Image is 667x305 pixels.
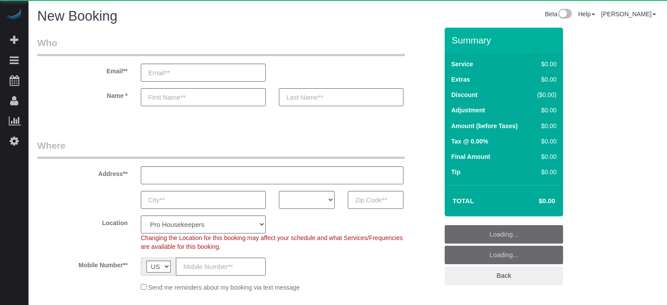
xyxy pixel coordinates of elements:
label: Tip [451,168,460,176]
input: Mobile Number** [176,258,266,276]
span: Changing the Location for this booking may affect your schedule and what Services/Frequencies are... [141,234,403,250]
label: Adjustment [451,106,485,115]
a: Beta [545,11,572,18]
label: Amount (before Taxes) [451,122,517,130]
label: Mobile Number** [31,258,134,269]
a: Back [445,266,563,285]
h3: Summary [452,35,559,45]
div: $0.00 [533,122,556,130]
legend: Where [37,139,405,159]
label: Service [451,60,473,68]
h4: $0.00 [513,197,555,205]
label: Location [31,215,134,227]
div: $0.00 [533,168,556,176]
div: $0.00 [533,75,556,84]
label: Discount [451,90,478,99]
label: Extras [451,75,470,84]
div: $0.00 [533,137,556,146]
label: Final Amount [451,152,490,161]
div: $0.00 [533,152,556,161]
a: [PERSON_NAME] [601,11,656,18]
div: ($0.00) [533,90,556,99]
a: Help [578,11,595,18]
strong: Total [453,197,474,205]
label: Tax @ 0.00% [451,137,488,146]
div: $0.00 [533,60,556,68]
img: Automaid Logo [5,9,23,21]
input: Zip Code** [348,191,403,209]
legend: Who [37,36,405,56]
span: Send me reminders about my booking via text message [148,284,300,291]
div: $0.00 [533,106,556,115]
img: New interface [557,9,572,20]
label: Name * [31,88,134,100]
input: Last Name** [279,88,404,106]
span: New Booking [37,8,118,24]
input: First Name** [141,88,266,106]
